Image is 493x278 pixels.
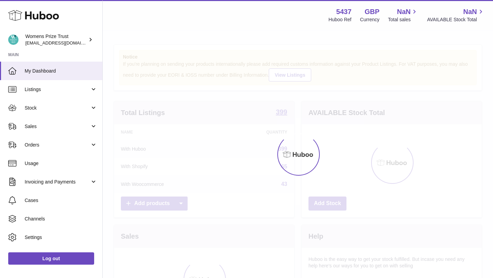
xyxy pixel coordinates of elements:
img: info@womensprizeforfiction.co.uk [8,35,18,45]
span: Cases [25,197,97,204]
span: Invoicing and Payments [25,179,90,185]
span: NaN [397,7,410,16]
span: [EMAIL_ADDRESS][DOMAIN_NAME] [25,40,101,46]
a: Log out [8,252,94,265]
span: Stock [25,105,90,111]
span: Orders [25,142,90,148]
strong: GBP [365,7,379,16]
span: Settings [25,234,97,241]
div: Currency [360,16,380,23]
strong: 5437 [336,7,352,16]
div: Womens Prize Trust [25,33,87,46]
span: AVAILABLE Stock Total [427,16,485,23]
span: My Dashboard [25,68,97,74]
span: Channels [25,216,97,222]
span: NaN [463,7,477,16]
span: Usage [25,160,97,167]
span: Total sales [388,16,418,23]
a: NaN AVAILABLE Stock Total [427,7,485,23]
span: Sales [25,123,90,130]
span: Listings [25,86,90,93]
a: NaN Total sales [388,7,418,23]
div: Huboo Ref [329,16,352,23]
